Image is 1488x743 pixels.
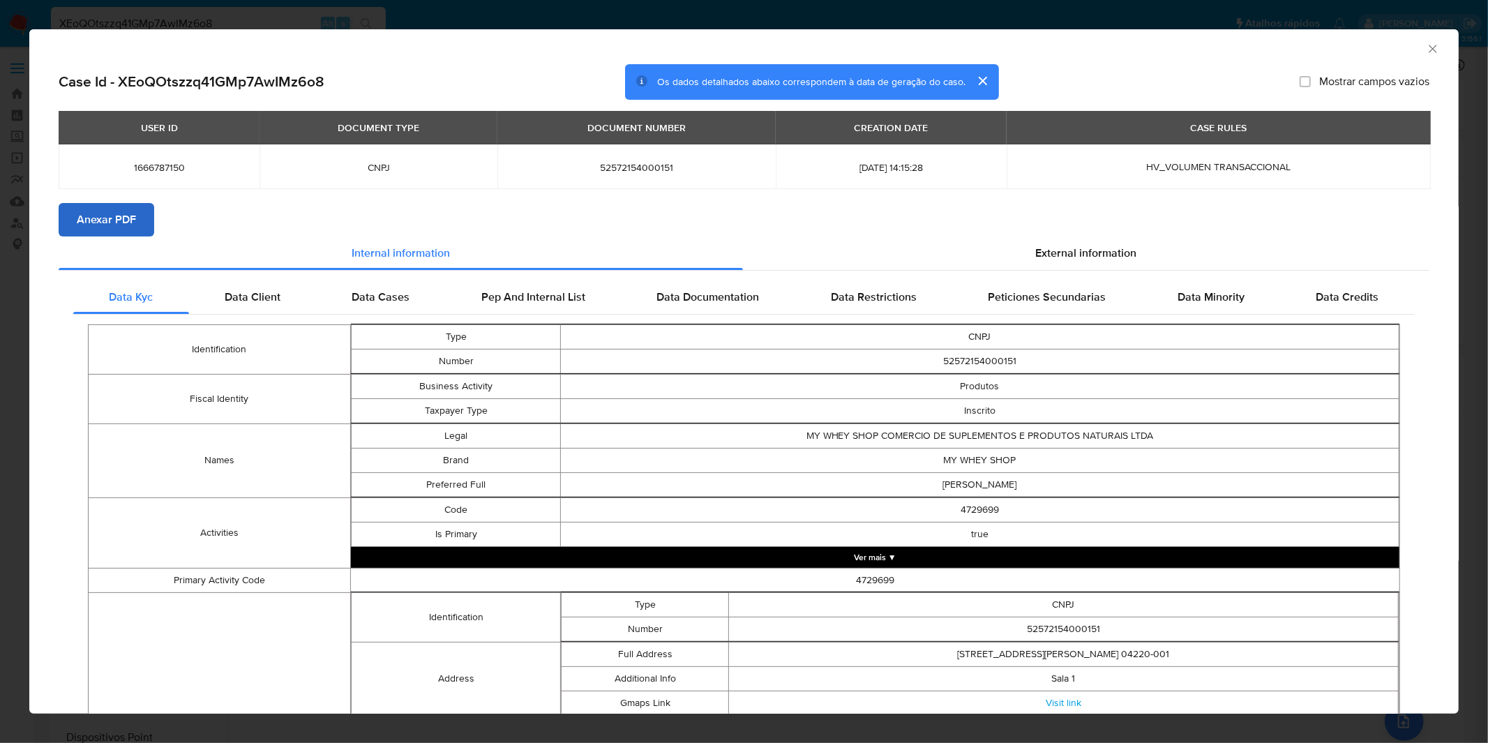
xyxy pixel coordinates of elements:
[792,161,990,174] span: [DATE] 14:15:28
[89,497,351,568] td: Activities
[225,289,280,305] span: Data Client
[562,617,729,641] td: Number
[59,73,324,91] h2: Case Id - XEoQOtszzq41GMp7AwIMz6o8
[562,592,729,617] td: Type
[352,642,561,716] td: Address
[89,423,351,497] td: Names
[89,324,351,374] td: Identification
[1316,289,1379,305] span: Data Credits
[846,116,936,140] div: CREATION DATE
[352,472,561,497] td: Preferred Full
[89,374,351,423] td: Fiscal Identity
[276,161,481,174] span: CNPJ
[729,666,1399,691] td: Sala 1
[351,547,1399,568] button: Expand array
[561,448,1399,472] td: MY WHEY SHOP
[562,642,729,666] td: Full Address
[579,116,694,140] div: DOCUMENT NUMBER
[1035,245,1136,261] span: External information
[352,448,561,472] td: Brand
[729,642,1399,666] td: [STREET_ADDRESS][PERSON_NAME] 04220-001
[831,289,917,305] span: Data Restrictions
[352,289,409,305] span: Data Cases
[989,289,1106,305] span: Peticiones Secundarias
[73,280,1415,314] div: Detailed internal info
[561,497,1399,522] td: 4729699
[514,161,758,174] span: 52572154000151
[75,161,243,174] span: 1666787150
[561,324,1399,349] td: CNPJ
[561,472,1399,497] td: [PERSON_NAME]
[352,245,450,261] span: Internal information
[89,568,351,592] td: Primary Activity Code
[352,398,561,423] td: Taxpayer Type
[109,289,153,305] span: Data Kyc
[657,75,965,89] span: Os dados detalhados abaixo correspondem à data de geração do caso.
[352,423,561,448] td: Legal
[729,617,1399,641] td: 52572154000151
[1146,160,1291,174] span: HV_VOLUMEN TRANSACCIONAL
[561,398,1399,423] td: Inscrito
[329,116,428,140] div: DOCUMENT TYPE
[561,349,1399,373] td: 52572154000151
[77,204,136,235] span: Anexar PDF
[352,374,561,398] td: Business Activity
[1046,696,1081,710] a: Visit link
[562,691,729,715] td: Gmaps Link
[59,237,1429,270] div: Detailed info
[1426,42,1438,54] button: Fechar a janela
[352,522,561,546] td: Is Primary
[351,568,1400,592] td: 4729699
[352,497,561,522] td: Code
[1182,116,1255,140] div: CASE RULES
[352,592,561,642] td: Identification
[59,203,154,237] button: Anexar PDF
[965,64,999,98] button: cerrar
[352,324,561,349] td: Type
[561,522,1399,546] td: true
[729,592,1399,617] td: CNPJ
[1319,75,1429,89] span: Mostrar campos vazios
[561,374,1399,398] td: Produtos
[133,116,186,140] div: USER ID
[657,289,760,305] span: Data Documentation
[481,289,585,305] span: Pep And Internal List
[352,349,561,373] td: Number
[1300,76,1311,87] input: Mostrar campos vazios
[561,423,1399,448] td: MY WHEY SHOP COMERCIO DE SUPLEMENTOS E PRODUTOS NATURAIS LTDA
[29,29,1459,714] div: closure-recommendation-modal
[562,666,729,691] td: Additional Info
[1178,289,1245,305] span: Data Minority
